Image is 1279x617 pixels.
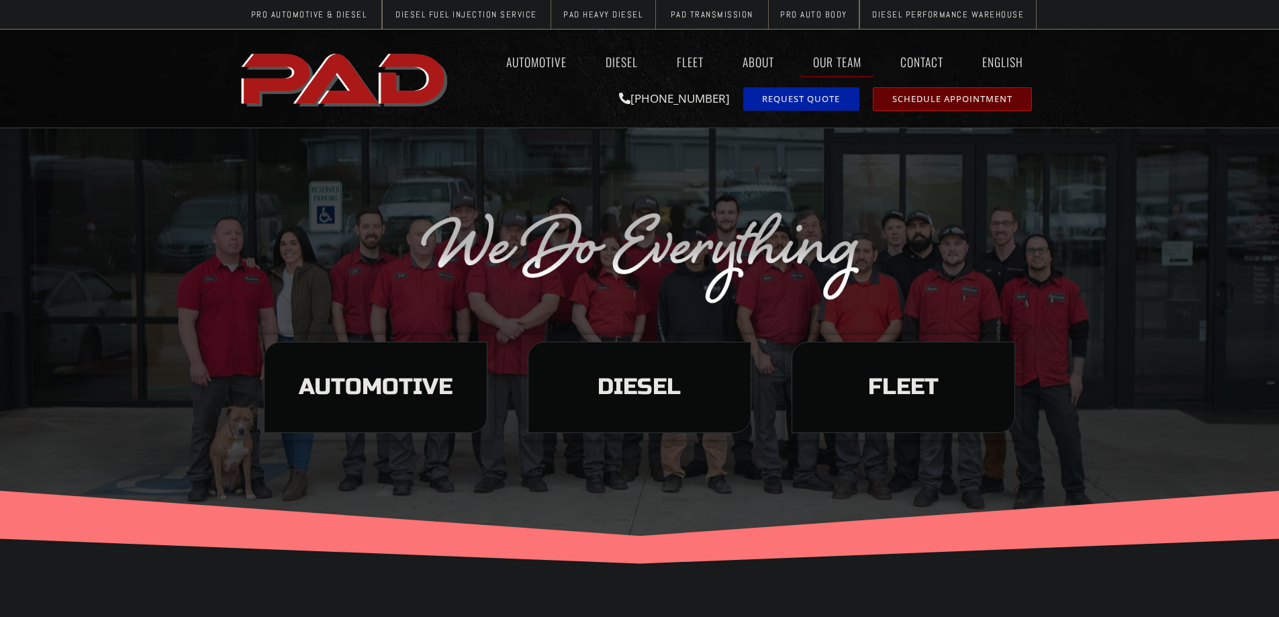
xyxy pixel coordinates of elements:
a: schedule repair or service appointment [873,87,1032,111]
a: About [730,46,787,77]
span: Schedule Appointment [892,95,1012,103]
span: Automotive [299,376,453,399]
a: request a service or repair quote [743,87,859,111]
a: [PHONE_NUMBER] [619,91,730,106]
img: The image shows the word "PAD" in bold, red, uppercase letters with a slight shadow effect. [237,42,455,115]
a: English [969,46,1043,77]
span: Diesel [598,376,681,399]
span: Diesel Performance Warehouse [872,10,1024,19]
a: Diesel [593,46,651,77]
a: learn more about our diesel services [528,342,751,433]
a: Contact [888,46,956,77]
span: Request Quote [762,95,840,103]
a: Automotive [493,46,579,77]
a: learn more about our automotive services [264,342,487,433]
span: Pro Auto Body [780,10,847,19]
nav: Menu [455,46,1043,77]
span: PAD Heavy Diesel [563,10,643,19]
span: PAD Transmission [671,10,753,19]
a: learn more about our fleet services [792,342,1015,433]
a: Our Team [800,46,874,77]
a: pro automotive and diesel home page [237,42,455,115]
img: The image displays the phrase "We Do Everything" in a silver, cursive font on a transparent backg... [418,206,861,305]
a: Fleet [664,46,716,77]
span: Diesel Fuel Injection Service [395,10,537,19]
span: Fleet [868,376,939,399]
span: Pro Automotive & Diesel [251,10,367,19]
